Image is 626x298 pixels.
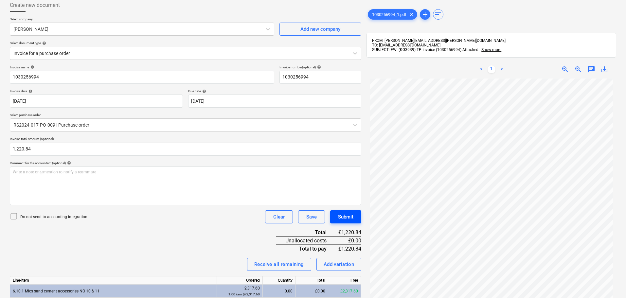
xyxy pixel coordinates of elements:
[295,285,328,298] div: £0.00
[10,89,183,93] div: Invoice date
[306,213,317,221] div: Save
[324,260,354,269] div: Add variation
[328,276,361,285] div: Free
[408,10,416,18] span: clear
[372,38,506,43] span: FROM: [PERSON_NAME][EMAIL_ADDRESS][PERSON_NAME][DOMAIN_NAME]
[29,65,34,69] span: help
[295,276,328,285] div: Total
[300,25,340,33] div: Add new company
[372,43,440,47] span: TO: [EMAIL_ADDRESS][DOMAIN_NAME]
[279,23,361,36] button: Add new company
[574,65,582,73] span: zoom_out
[188,89,361,93] div: Due date
[276,229,337,237] div: Total
[265,210,293,223] button: Clear
[488,65,495,73] a: Page 1 is your current page
[247,258,311,271] button: Receive all remaining
[276,245,337,253] div: Total to pay
[498,65,506,73] a: Next page
[188,95,361,108] input: Due date not specified
[337,237,362,245] div: £0.00
[434,10,442,18] span: sort
[593,267,626,298] iframe: Chat Widget
[587,65,595,73] span: chat
[372,47,478,52] span: SUBJECT: FW: (KG3939) TP Invoice (1030256994) Attached
[10,113,361,118] p: Select purchase order
[10,161,361,165] div: Comment for the accountant (optional)
[10,143,361,156] input: Invoice total amount (optional)
[217,276,263,285] div: Ordered
[316,65,321,69] span: help
[337,245,362,253] div: £1,220.84
[10,71,274,84] input: Invoice name
[279,71,361,84] input: Invoice number
[368,9,417,20] div: 1030256994_1.pdf
[228,292,260,296] small: 1.00 item @ 2,317.60
[254,260,304,269] div: Receive all remaining
[276,237,337,245] div: Unallocated costs
[316,258,362,271] button: Add variation
[338,213,353,221] div: Submit
[263,276,295,285] div: Quantity
[265,285,293,298] div: 0.00
[10,276,217,285] div: Line-item
[10,137,361,142] p: Invoice total amount (optional)
[421,10,429,18] span: add
[201,89,206,93] span: help
[330,210,361,223] button: Submit
[478,47,501,52] span: ...
[561,65,569,73] span: zoom_in
[328,285,361,298] div: £2,317.60
[10,95,183,108] input: Invoice date not specified
[337,229,362,237] div: £1,220.84
[10,41,361,45] div: Select document type
[273,213,285,221] div: Clear
[66,161,71,165] span: help
[10,17,274,23] p: Select company
[10,65,274,69] div: Invoice name
[41,41,46,45] span: help
[10,1,60,9] span: Create new document
[20,214,87,220] p: Do not send to accounting integration
[13,289,99,293] span: 6.10.1 Mics sand cement accessories NO 10 & 11
[368,12,410,17] span: 1030256994_1.pdf
[481,47,501,52] span: Show more
[298,210,325,223] button: Save
[220,285,260,297] div: 2,317.60
[600,65,608,73] span: save_alt
[477,65,485,73] a: Previous page
[279,65,361,69] div: Invoice number (optional)
[27,89,32,93] span: help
